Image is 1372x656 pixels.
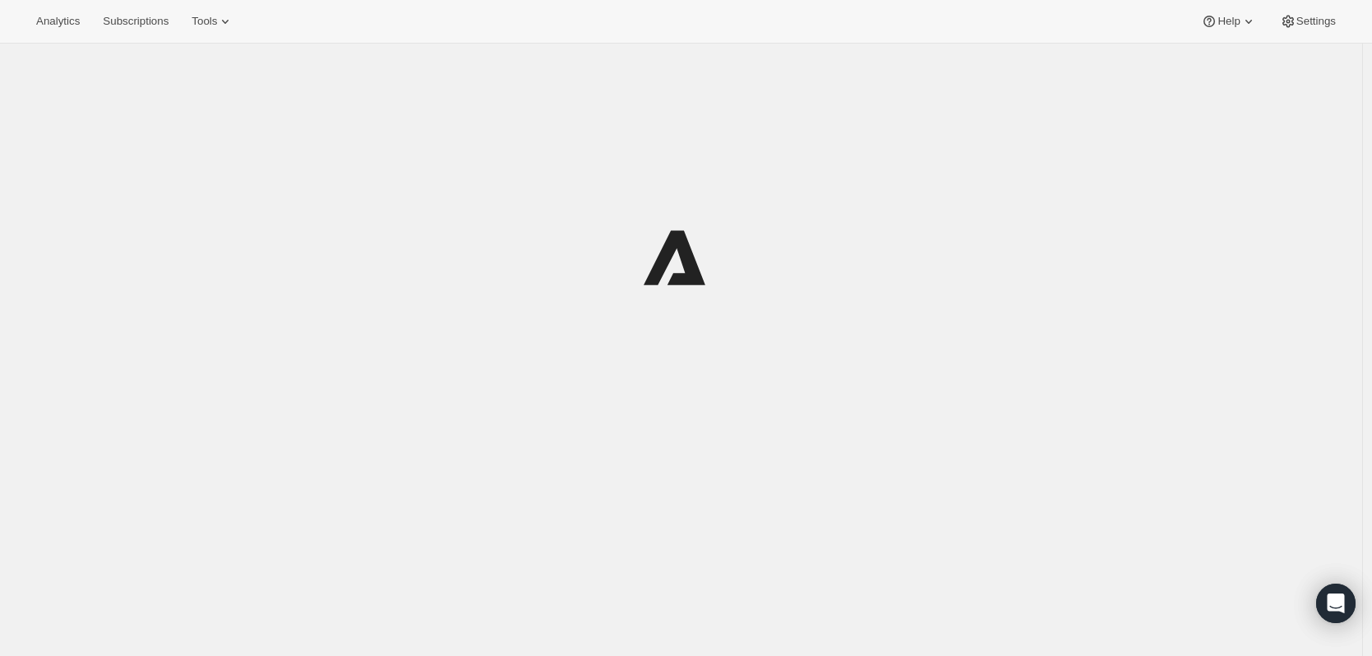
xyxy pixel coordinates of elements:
button: Settings [1270,10,1346,33]
button: Analytics [26,10,90,33]
span: Settings [1296,15,1336,28]
span: Tools [192,15,217,28]
button: Tools [182,10,243,33]
div: Open Intercom Messenger [1316,584,1356,623]
span: Analytics [36,15,80,28]
span: Help [1217,15,1240,28]
span: Subscriptions [103,15,169,28]
button: Subscriptions [93,10,178,33]
button: Help [1191,10,1266,33]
